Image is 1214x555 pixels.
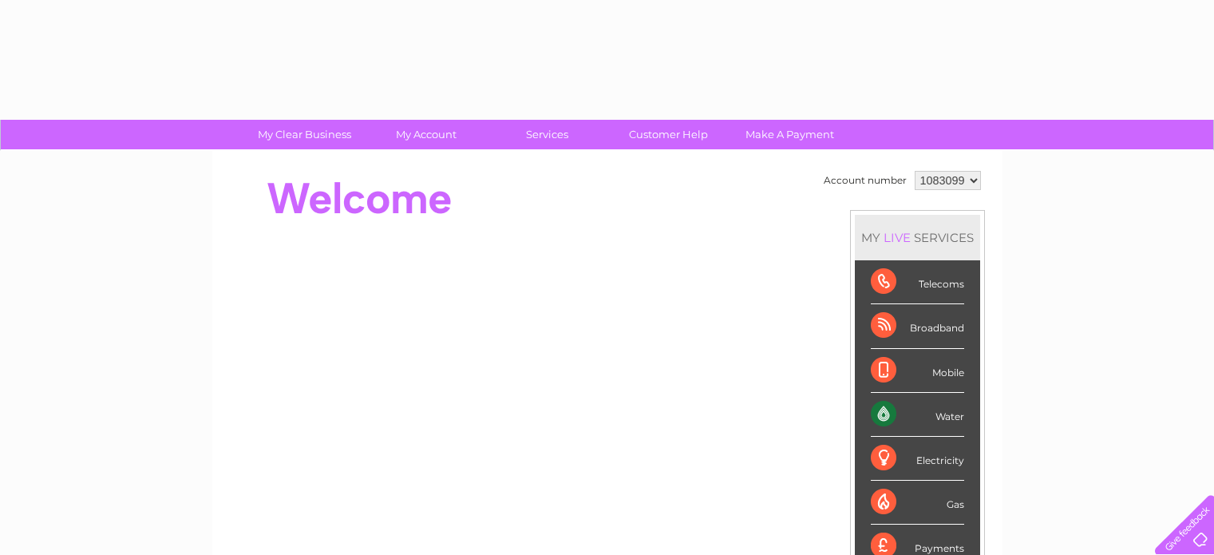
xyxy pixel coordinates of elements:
a: Services [481,120,613,149]
a: Make A Payment [724,120,856,149]
a: Customer Help [603,120,734,149]
div: Broadband [871,304,964,348]
a: My Clear Business [239,120,370,149]
div: LIVE [880,230,914,245]
div: Water [871,393,964,437]
a: My Account [360,120,492,149]
div: Mobile [871,349,964,393]
div: Electricity [871,437,964,481]
div: Gas [871,481,964,525]
div: Telecoms [871,260,964,304]
div: MY SERVICES [855,215,980,260]
td: Account number [820,167,911,194]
